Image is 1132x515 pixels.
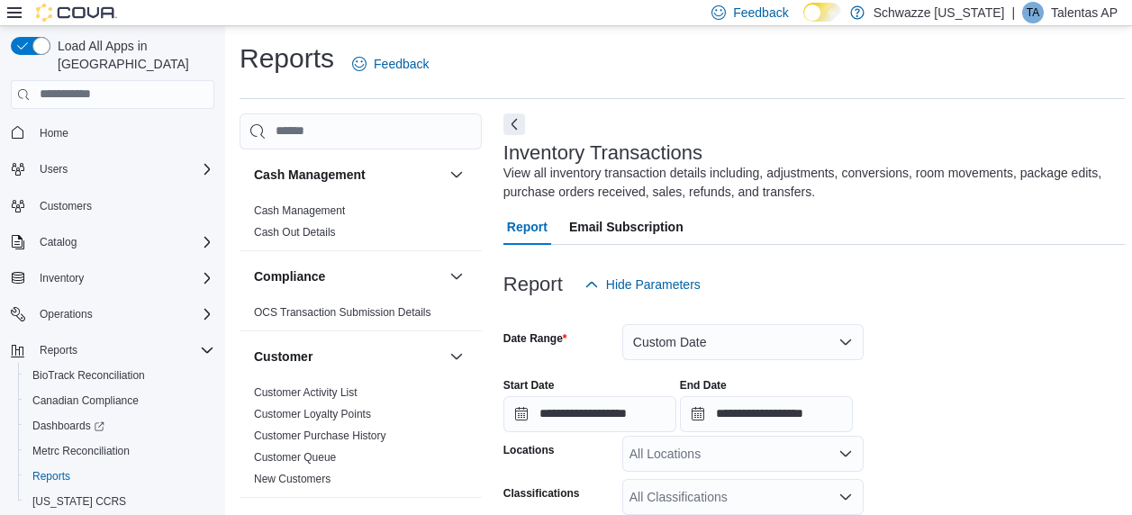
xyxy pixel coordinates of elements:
p: Schwazze [US_STATE] [874,2,1005,23]
button: Inventory [32,267,91,289]
img: Cova [36,4,117,22]
span: Operations [40,307,93,321]
a: Customer Activity List [254,386,358,399]
button: Next [503,113,525,135]
span: Cash Management [254,203,345,218]
h3: Cash Management [254,166,366,184]
span: Dashboards [25,415,214,437]
span: Customer Queue [254,450,336,465]
span: Customer Activity List [254,385,358,400]
button: Cash Management [446,164,467,185]
span: Load All Apps in [GEOGRAPHIC_DATA] [50,37,214,73]
a: Dashboards [18,413,222,438]
a: Metrc Reconciliation [25,440,137,462]
button: Reports [32,339,85,361]
button: Home [4,120,222,146]
button: [US_STATE] CCRS [18,489,222,514]
button: Reports [4,338,222,363]
a: [US_STATE] CCRS [25,491,133,512]
a: Customer Queue [254,451,336,464]
button: Compliance [446,266,467,287]
button: Compliance [254,267,442,285]
a: New Customers [254,473,331,485]
h3: Customer [254,348,312,366]
button: BioTrack Reconciliation [18,363,222,388]
button: Canadian Compliance [18,388,222,413]
span: Reports [25,465,214,487]
span: Customer Purchase History [254,429,386,443]
span: Metrc Reconciliation [25,440,214,462]
span: Email Subscription [569,209,684,245]
button: Operations [4,302,222,327]
button: Customers [4,193,222,219]
span: Hide Parameters [606,276,701,294]
input: Dark Mode [803,3,841,22]
span: [US_STATE] CCRS [32,494,126,509]
a: Cash Management [254,204,345,217]
span: Inventory [40,271,84,285]
label: Locations [503,443,555,457]
div: Compliance [240,302,482,330]
span: Catalog [40,235,77,249]
span: Canadian Compliance [32,393,139,408]
button: Open list of options [838,490,853,504]
h3: Inventory Transactions [503,142,702,164]
label: End Date [680,378,727,393]
a: BioTrack Reconciliation [25,365,152,386]
span: Report [507,209,548,245]
span: Customers [40,199,92,213]
span: Feedback [733,4,788,22]
span: BioTrack Reconciliation [25,365,214,386]
div: View all inventory transaction details including, adjustments, conversions, room movements, packa... [503,164,1116,202]
button: Inventory [4,266,222,291]
input: Press the down key to open a popover containing a calendar. [503,396,676,432]
span: Dark Mode [803,22,804,23]
span: Canadian Compliance [25,390,214,411]
h3: Compliance [254,267,325,285]
span: Catalog [32,231,214,253]
input: Press the down key to open a popover containing a calendar. [680,396,853,432]
a: OCS Transaction Submission Details [254,306,431,319]
a: Feedback [345,46,436,82]
p: | [1011,2,1015,23]
a: Customers [32,195,99,217]
button: Users [4,157,222,182]
div: Cash Management [240,200,482,250]
span: Feedback [374,55,429,73]
button: Operations [32,303,100,325]
a: Customer Loyalty Points [254,408,371,420]
button: Customer [254,348,442,366]
h3: Report [503,274,563,295]
button: Customer [446,346,467,367]
button: Open list of options [838,447,853,461]
a: Customer Purchase History [254,429,386,442]
span: Home [32,122,214,144]
span: Dashboards [32,419,104,433]
button: Catalog [4,230,222,255]
a: Reports [25,465,77,487]
span: Reports [40,343,77,357]
p: Talentas AP [1051,2,1118,23]
a: Home [32,122,76,144]
label: Start Date [503,378,555,393]
label: Date Range [503,331,567,346]
span: Customers [32,194,214,217]
button: Hide Parameters [577,267,708,303]
a: Dashboards [25,415,112,437]
span: Reports [32,469,70,483]
button: Metrc Reconciliation [18,438,222,464]
span: OCS Transaction Submission Details [254,305,431,320]
span: Metrc Reconciliation [32,444,130,458]
h1: Reports [240,41,334,77]
a: Canadian Compliance [25,390,146,411]
span: BioTrack Reconciliation [32,368,145,383]
span: Users [40,162,68,176]
button: Catalog [32,231,84,253]
span: Users [32,158,214,180]
span: New Customers [254,472,331,486]
a: Cash Out Details [254,226,336,239]
span: Reports [32,339,214,361]
span: Cash Out Details [254,225,336,239]
div: Talentas AP [1022,2,1044,23]
button: Users [32,158,75,180]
